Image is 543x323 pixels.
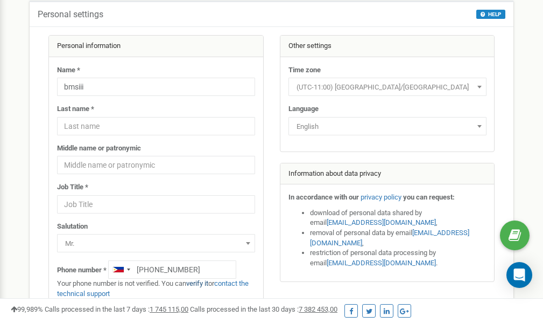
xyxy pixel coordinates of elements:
[288,117,486,135] span: English
[310,248,486,268] li: restriction of personal data processing by email .
[49,36,263,57] div: Personal information
[38,10,103,19] h5: Personal settings
[57,182,88,193] label: Job Title *
[57,104,94,114] label: Last name *
[190,305,337,313] span: Calls processed in the last 30 days :
[310,208,486,228] li: download of personal data shared by email ,
[327,218,436,226] a: [EMAIL_ADDRESS][DOMAIN_NAME]
[108,260,236,279] input: +1-800-555-55-55
[57,234,255,252] span: Mr.
[57,279,255,299] p: Your phone number is not verified. You can or
[280,36,495,57] div: Other settings
[506,262,532,288] div: Open Intercom Messenger
[57,117,255,135] input: Last name
[57,65,80,75] label: Name *
[61,236,251,251] span: Mr.
[403,193,455,201] strong: you can request:
[288,78,486,96] span: (UTC-11:00) Pacific/Midway
[288,193,359,201] strong: In accordance with our
[150,305,188,313] u: 1 745 115,00
[186,279,208,287] a: verify it
[280,163,495,185] div: Information about data privacy
[288,104,319,114] label: Language
[57,279,249,298] a: contact the technical support
[310,228,486,248] li: removal of personal data by email ,
[57,195,255,214] input: Job Title
[292,119,483,134] span: English
[57,156,255,174] input: Middle name or patronymic
[310,229,469,247] a: [EMAIL_ADDRESS][DOMAIN_NAME]
[57,143,141,154] label: Middle name or patronymic
[288,65,321,75] label: Time zone
[57,222,88,232] label: Salutation
[57,265,107,276] label: Phone number *
[292,80,483,95] span: (UTC-11:00) Pacific/Midway
[109,261,133,278] div: Telephone country code
[57,78,255,96] input: Name
[476,10,505,19] button: HELP
[327,259,436,267] a: [EMAIL_ADDRESS][DOMAIN_NAME]
[361,193,401,201] a: privacy policy
[11,305,43,313] span: 99,989%
[299,305,337,313] u: 7 382 453,00
[45,305,188,313] span: Calls processed in the last 7 days :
